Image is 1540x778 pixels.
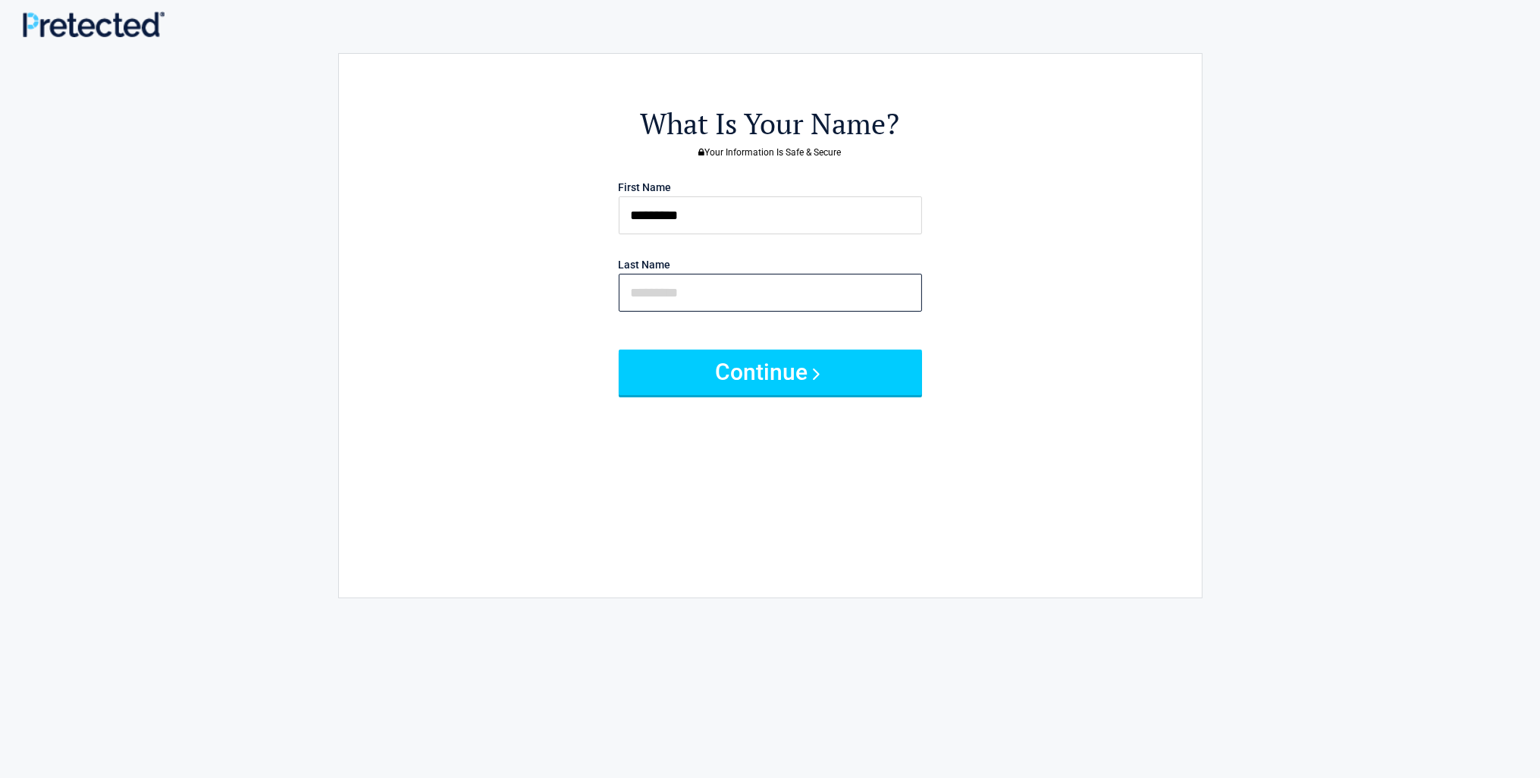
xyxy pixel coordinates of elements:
img: Main Logo [23,11,165,37]
h2: What Is Your Name? [422,105,1118,143]
label: Last Name [619,259,671,270]
h3: Your Information Is Safe & Secure [422,148,1118,157]
label: First Name [619,182,672,193]
button: Continue [619,350,922,395]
